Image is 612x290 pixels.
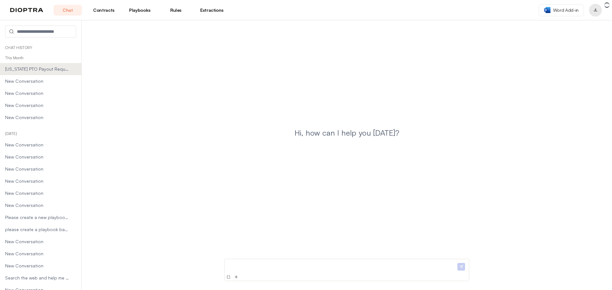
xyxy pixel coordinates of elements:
button: New Conversation [225,274,232,280]
span: please create a playbook based on this document [5,226,69,233]
a: Contracts [90,5,118,16]
span: [US_STATE] PTO Payout Requirements Upon Termination [5,66,69,72]
img: New Conversation [226,274,231,279]
img: Send [457,263,465,271]
a: Rules [162,5,190,16]
a: Chat [54,5,82,16]
span: New Conversation [5,114,69,121]
a: Word Add-in [539,4,584,16]
span: New Conversation [5,238,69,245]
span: New Conversation [5,178,69,184]
span: New Conversation [5,142,69,148]
a: Playbooks [126,5,154,16]
img: Add Files [234,274,239,279]
span: Word Add-in [553,7,579,13]
span: New Conversation [5,202,69,209]
span: Please create a new playbook for me titled "Genera... [5,214,69,221]
a: Extractions [198,5,226,16]
span: New Conversation [5,263,69,269]
span: New Conversation [5,102,69,109]
span: New Conversation [5,166,69,172]
span: New Conversation [5,90,69,96]
h1: Hi, how can I help you [DATE]? [295,128,399,138]
span: New Conversation [5,190,69,196]
img: logo [10,8,43,12]
img: word [544,7,550,13]
span: New Conversation [5,78,69,84]
span: New Conversation [5,251,69,257]
p: Chat History [5,45,76,50]
span: New Conversation [5,154,69,160]
button: Profile menu [589,4,602,17]
button: Add Files [233,274,239,280]
span: Search the web and help me answer this question: W... [5,275,69,281]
